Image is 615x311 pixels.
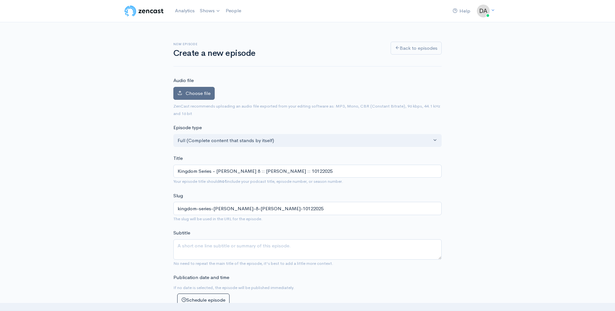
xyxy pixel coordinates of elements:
[178,137,432,144] div: Full (Complete content that stands by itself)
[173,155,183,162] label: Title
[477,5,490,17] img: ...
[173,124,202,131] label: Episode type
[173,261,333,266] small: No need to repeat the main title of the episode, it's best to add a little more context.
[391,42,442,55] a: Back to episodes
[186,90,210,96] span: Choose file
[173,42,383,46] h6: New episode
[223,4,244,18] a: People
[197,4,223,18] a: Shows
[177,294,230,307] button: Schedule episode
[450,4,473,18] a: Help
[173,179,343,184] small: Your episode title should include your podcast title, episode number, or season number.
[173,202,442,215] input: title-of-episode
[219,179,227,184] strong: not
[173,77,194,84] label: Audio file
[173,165,442,178] input: What is the episode's title?
[173,134,442,147] button: Full (Complete content that stands by itself)
[173,49,383,58] h1: Create a new episode
[173,103,440,116] small: ZenCast recommends uploading an audio file exported from your editing software as: MP3, Mono, CBR...
[173,274,229,281] label: Publication date and time
[172,4,197,18] a: Analytics
[173,285,294,290] small: If no date is selected, the episode will be published immediately.
[173,192,183,200] label: Slug
[173,216,262,222] small: The slug will be used in the URL for the episode.
[173,229,190,237] label: Subtitle
[124,5,165,17] img: ZenCast Logo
